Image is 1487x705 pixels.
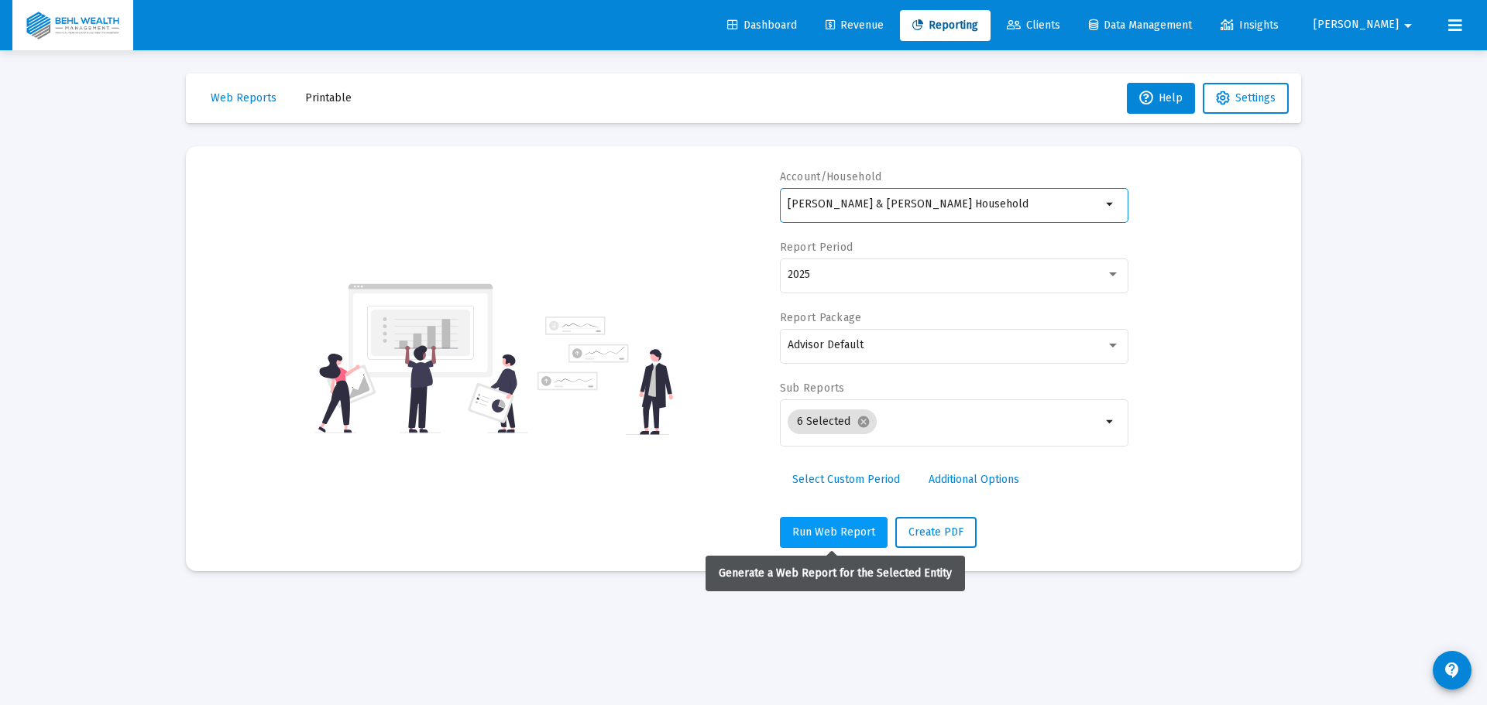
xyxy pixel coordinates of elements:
span: Create PDF [908,525,963,539]
span: Additional Options [929,473,1019,486]
mat-icon: arrow_drop_down [1399,10,1417,41]
img: Dashboard [24,10,122,41]
mat-icon: arrow_drop_down [1101,195,1120,214]
span: Web Reports [211,91,276,104]
span: Reporting [912,19,978,32]
mat-chip-list: Selection [788,406,1101,437]
span: Advisor Default [788,338,864,351]
span: Clients [1007,19,1060,32]
a: Data Management [1077,10,1204,41]
a: Clients [994,10,1073,41]
span: Data Management [1089,19,1192,32]
label: Report Period [780,241,853,254]
span: Help [1139,91,1183,104]
span: [PERSON_NAME] [1314,19,1399,32]
mat-icon: contact_support [1443,661,1461,679]
button: [PERSON_NAME] [1295,9,1436,40]
label: Report Package [780,311,862,324]
a: Insights [1208,10,1291,41]
button: Create PDF [895,517,977,548]
img: reporting [315,282,528,435]
img: reporting-alt [537,317,673,435]
span: Settings [1235,91,1276,104]
mat-icon: arrow_drop_down [1101,412,1120,431]
span: Dashboard [727,19,797,32]
mat-icon: cancel [857,415,871,429]
button: Printable [293,83,364,114]
mat-chip: 6 Selected [788,409,877,434]
button: Settings [1203,83,1289,114]
button: Help [1127,83,1195,114]
label: Account/Household [780,170,882,183]
a: Revenue [813,10,896,41]
span: Run Web Report [792,525,875,539]
span: 2025 [788,268,810,281]
button: Run Web Report [780,517,888,548]
button: Web Reports [198,83,289,114]
span: Revenue [826,19,884,32]
a: Dashboard [715,10,809,41]
span: Printable [305,91,352,104]
span: Insights [1221,19,1279,32]
input: Search or select an account or household [788,198,1101,210]
a: Reporting [900,10,991,41]
span: Select Custom Period [792,473,900,486]
label: Sub Reports [780,382,845,395]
